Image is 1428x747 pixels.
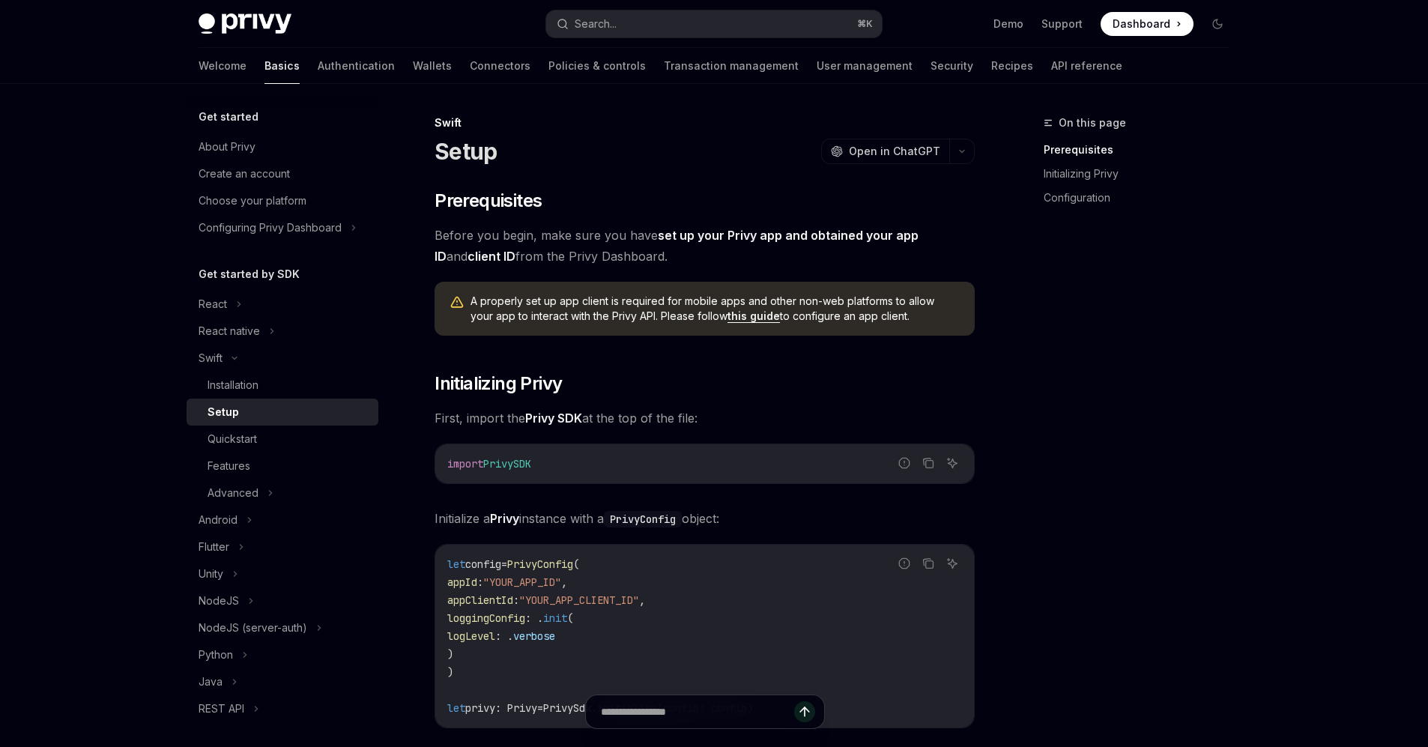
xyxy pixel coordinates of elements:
span: verbose [513,629,555,643]
a: Policies & controls [548,48,646,84]
a: Authentication [318,48,395,84]
span: "YOUR_APP_CLIENT_ID" [519,593,639,607]
a: Choose your platform [187,187,378,214]
div: NodeJS (server-auth) [199,619,307,637]
a: Basics [264,48,300,84]
div: Python [199,646,233,664]
span: : [513,593,519,607]
a: Wallets [413,48,452,84]
strong: Privy [490,511,519,526]
span: appClientId [447,593,513,607]
a: User management [817,48,913,84]
span: PrivyConfig [507,557,573,571]
span: = [501,557,507,571]
input: Ask a question... [601,695,794,728]
a: Installation [187,372,378,399]
img: dark logo [199,13,291,34]
a: client ID [468,249,515,264]
a: Dashboard [1101,12,1193,36]
a: About Privy [187,133,378,160]
a: this guide [727,309,780,323]
svg: Warning [450,295,465,310]
a: Configuration [1044,186,1241,210]
a: Support [1041,16,1083,31]
span: ( [573,557,579,571]
div: NodeJS [199,592,239,610]
a: API reference [1051,48,1122,84]
div: Advanced [208,484,258,502]
a: Connectors [470,48,530,84]
span: Prerequisites [435,189,542,213]
button: REST API [187,695,378,722]
h5: Get started [199,108,258,126]
div: Swift [435,115,975,130]
div: Quickstart [208,430,257,448]
div: Android [199,511,238,529]
span: : [477,575,483,589]
span: ) [447,665,453,679]
button: Open in ChatGPT [821,139,949,164]
div: Choose your platform [199,192,306,210]
button: Python [187,641,378,668]
span: ( [567,611,573,625]
div: Search... [575,15,617,33]
span: , [561,575,567,589]
button: Ask AI [943,554,962,573]
button: Copy the contents from the code block [919,554,938,573]
a: Features [187,453,378,480]
div: Create an account [199,165,290,183]
button: Toggle dark mode [1205,12,1229,36]
div: Configuring Privy Dashboard [199,219,342,237]
span: config [465,557,501,571]
div: Flutter [199,538,229,556]
button: Copy the contents from the code block [919,453,938,473]
strong: Privy SDK [525,411,582,426]
div: Unity [199,565,223,583]
span: loggingConfig [447,611,525,625]
span: First, import the at the top of the file: [435,408,975,429]
a: Quickstart [187,426,378,453]
a: Prerequisites [1044,138,1241,162]
span: let [447,557,465,571]
a: Transaction management [664,48,799,84]
a: Create an account [187,160,378,187]
span: Initializing Privy [435,372,562,396]
div: About Privy [199,138,255,156]
span: import [447,457,483,471]
button: Search...⌘K [546,10,882,37]
span: , [639,593,645,607]
span: ⌘ K [857,18,873,30]
button: Flutter [187,533,378,560]
span: ) [447,647,453,661]
span: PrivySDK [483,457,531,471]
div: Setup [208,403,239,421]
span: : . [495,629,513,643]
span: appId [447,575,477,589]
div: Features [208,457,250,475]
h5: Get started by SDK [199,265,300,283]
button: Send message [794,701,815,722]
button: Unity [187,560,378,587]
button: Report incorrect code [895,554,914,573]
button: Report incorrect code [895,453,914,473]
div: Swift [199,349,223,367]
span: A properly set up app client is required for mobile apps and other non-web platforms to allow you... [471,294,960,324]
a: Welcome [199,48,246,84]
a: Demo [993,16,1023,31]
code: PrivyConfig [604,511,682,527]
div: React [199,295,227,313]
a: set up your Privy app and obtained your app ID [435,228,919,264]
div: Installation [208,376,258,394]
button: Swift [187,345,378,372]
button: Advanced [187,480,378,506]
span: On this page [1059,114,1126,132]
a: Recipes [991,48,1033,84]
h1: Setup [435,138,497,165]
span: Before you begin, make sure you have and from the Privy Dashboard. [435,225,975,267]
div: Java [199,673,223,691]
a: Initializing Privy [1044,162,1241,186]
button: Android [187,506,378,533]
div: REST API [199,700,244,718]
button: Configuring Privy Dashboard [187,214,378,241]
div: React native [199,322,260,340]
